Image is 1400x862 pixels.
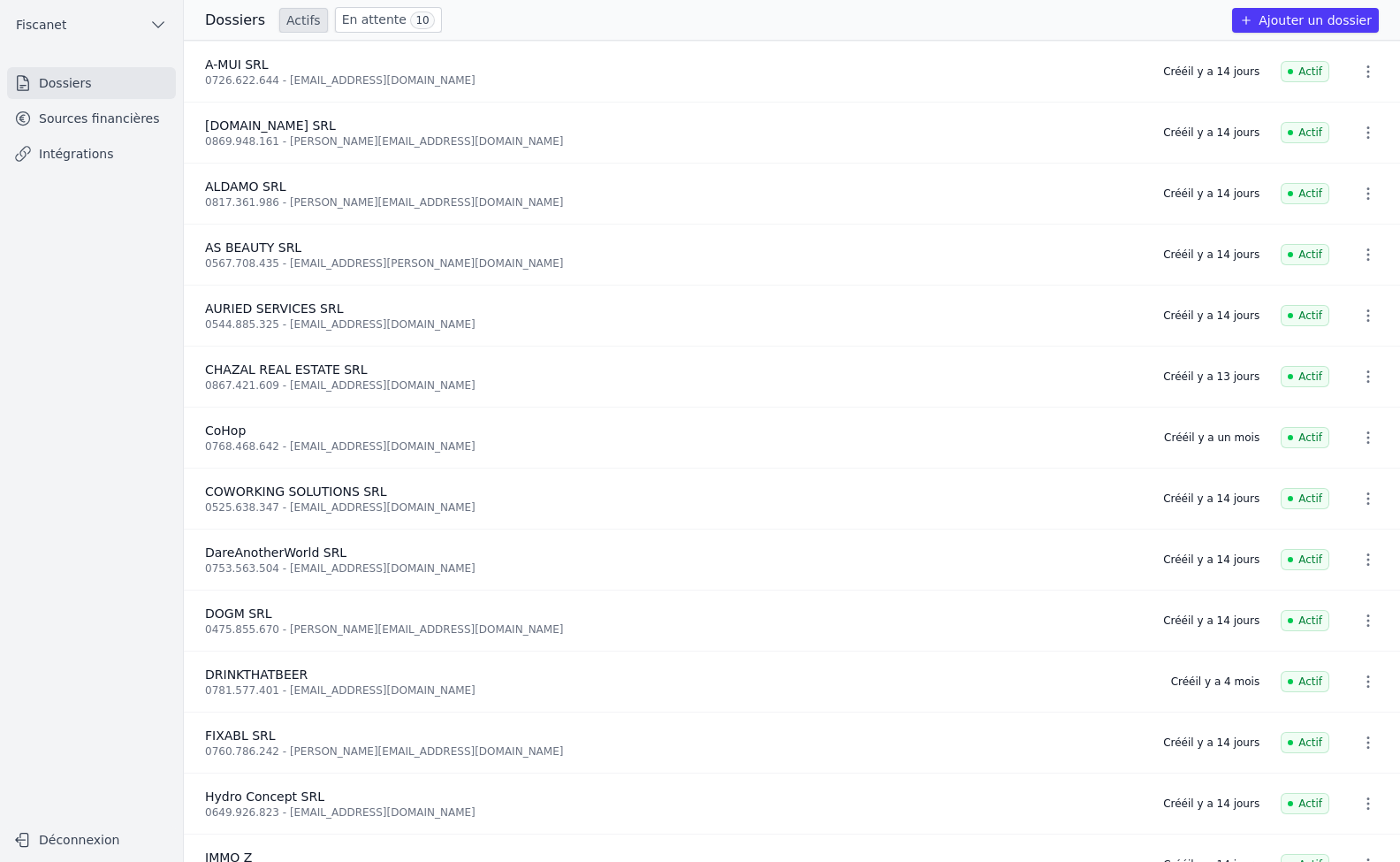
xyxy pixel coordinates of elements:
div: Créé il y a 14 jours [1163,65,1259,79]
div: 0649.926.823 - [EMAIL_ADDRESS][DOMAIN_NAME] [205,805,1142,820]
span: DRINKTHATBEER [205,667,308,682]
div: 0525.638.347 - [EMAIL_ADDRESS][DOMAIN_NAME] [205,500,1142,515]
span: Actif [1281,671,1329,692]
a: En attente 10 [335,7,442,33]
span: Actif [1281,61,1329,82]
span: Actif [1281,366,1329,387]
div: 0567.708.435 - [EMAIL_ADDRESS][PERSON_NAME][DOMAIN_NAME] [205,256,1142,271]
span: COWORKING SOLUTIONS SRL [205,484,387,499]
div: Créé il y a 14 jours [1163,187,1259,201]
div: 0817.361.986 - [PERSON_NAME][EMAIL_ADDRESS][DOMAIN_NAME] [205,195,1142,210]
span: Actif [1281,793,1329,814]
div: Créé il y a 14 jours [1163,553,1259,567]
span: Actif [1281,732,1329,753]
a: Intégrations [7,138,176,170]
div: Créé il y a 14 jours [1163,492,1259,506]
span: Actif [1281,549,1329,570]
span: Fiscanet [16,16,66,34]
span: Actif [1281,488,1329,509]
div: 0760.786.242 - [PERSON_NAME][EMAIL_ADDRESS][DOMAIN_NAME] [205,744,1142,759]
div: Créé il y a un mois [1164,431,1259,445]
h3: Dossiers [205,10,265,31]
span: A-MUI SRL [205,57,269,72]
div: 0768.468.642 - [EMAIL_ADDRESS][DOMAIN_NAME] [205,439,1143,454]
span: AURIED SERVICES SRL [205,301,344,316]
span: Actif [1281,244,1329,265]
div: Créé il y a 14 jours [1163,248,1259,262]
span: Actif [1281,183,1329,204]
span: 10 [410,11,434,29]
button: Déconnexion [7,826,176,854]
div: 0869.948.161 - [PERSON_NAME][EMAIL_ADDRESS][DOMAIN_NAME] [205,134,1142,149]
button: Ajouter un dossier [1232,8,1379,33]
a: Sources financières [7,103,176,134]
span: FIXABL SRL [205,729,276,743]
div: 0544.885.325 - [EMAIL_ADDRESS][DOMAIN_NAME] [205,317,1142,332]
div: 0867.421.609 - [EMAIL_ADDRESS][DOMAIN_NAME] [205,378,1142,393]
span: CHAZAL REAL ESTATE SRL [205,362,368,377]
span: Actif [1281,610,1329,631]
span: AS BEAUTY SRL [205,240,301,255]
span: DOGM SRL [205,606,272,621]
span: [DOMAIN_NAME] SRL [205,118,336,133]
div: Créé il y a 4 mois [1171,675,1259,689]
span: DareAnotherWorld SRL [205,545,346,560]
div: Créé il y a 14 jours [1163,614,1259,628]
span: Actif [1281,305,1329,326]
div: 0726.622.644 - [EMAIL_ADDRESS][DOMAIN_NAME] [205,73,1142,88]
div: Créé il y a 14 jours [1163,797,1259,811]
span: Hydro Concept SRL [205,790,324,804]
div: 0753.563.504 - [EMAIL_ADDRESS][DOMAIN_NAME] [205,561,1142,576]
a: Actifs [279,8,328,33]
div: 0475.855.670 - [PERSON_NAME][EMAIL_ADDRESS][DOMAIN_NAME] [205,622,1142,637]
div: 0781.577.401 - [EMAIL_ADDRESS][DOMAIN_NAME] [205,683,1150,698]
a: Dossiers [7,67,176,99]
div: Créé il y a 14 jours [1163,126,1259,140]
div: Créé il y a 13 jours [1163,370,1259,384]
span: Actif [1281,122,1329,143]
span: Actif [1281,427,1329,448]
button: Fiscanet [7,11,176,39]
span: ALDAMO SRL [205,179,285,194]
span: CoHop [205,423,246,438]
div: Créé il y a 14 jours [1163,309,1259,323]
div: Créé il y a 14 jours [1163,736,1259,750]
